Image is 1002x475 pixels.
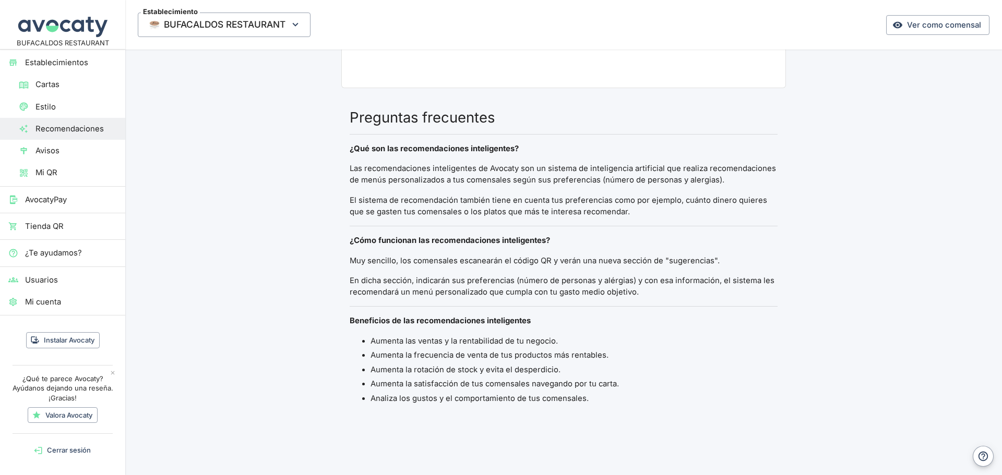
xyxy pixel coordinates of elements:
a: Ver como comensal [886,15,989,35]
h2: Preguntas frecuentes [350,109,778,126]
span: BUFACALDOS RESTAURANT [164,17,285,32]
button: Cerrar sesión [4,442,121,458]
p: En dicha sección, indicarán sus preferencias (número de personas y alérgias) y con esa informació... [350,275,778,298]
h4: ¿Qué son las recomendaciones inteligentes? [350,143,778,154]
span: Cartas [35,79,117,90]
button: Instalar Avocaty [26,332,100,348]
span: Tienda QR [25,221,117,232]
button: Ayuda y contacto [973,446,994,467]
button: EstablecimientoThumbnailBUFACALDOS RESTAURANT [138,13,311,36]
p: Las recomendaciones inteligentes de Avocaty son un sistema de inteligencia artificial que realiza... [350,163,778,186]
span: Usuarios [25,274,117,286]
span: Estilo [35,101,117,113]
span: ¿Te ayudamos? [25,247,117,259]
span: Avisos [35,145,117,156]
span: Establecimiento [141,8,200,15]
span: Mi cuenta [25,296,117,308]
a: Valora Avocaty [28,407,98,423]
h4: ¿Cómo funcionan las recomendaciones inteligentes? [350,235,778,246]
li: Aumenta la rotación de stock y evita el desperdicio. [371,364,778,375]
p: El sistema de recomendación también tiene en cuenta tus preferencias como por ejemplo, cuánto din... [350,194,778,218]
li: Aumenta las ventas y la rentabilidad de tu negocio. [371,335,778,347]
span: BUFACALDOS RESTAURANT [138,13,311,36]
span: Establecimientos [25,57,117,68]
span: Mi QR [35,167,117,178]
span: Recomendaciones [35,123,117,135]
p: Muy sencillo, los comensales escanearán el código QR y verán una nueva sección de "sugerencias". [350,255,778,266]
h4: Beneficios de las recomendaciones inteligentes [350,315,778,326]
li: Analiza los gustos y el comportamiento de tus comensales. [371,393,778,404]
span: AvocatyPay [25,194,117,205]
img: Thumbnail [149,19,160,30]
li: Aumenta la frecuencia de venta de tus productos más rentables. [371,349,778,361]
li: Aumenta la satisfacción de tus comensales navegando por tu carta. [371,378,778,389]
p: ¿Qué te parece Avocaty? Ayúdanos dejando una reseña. ¡Gracias! [10,374,115,403]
